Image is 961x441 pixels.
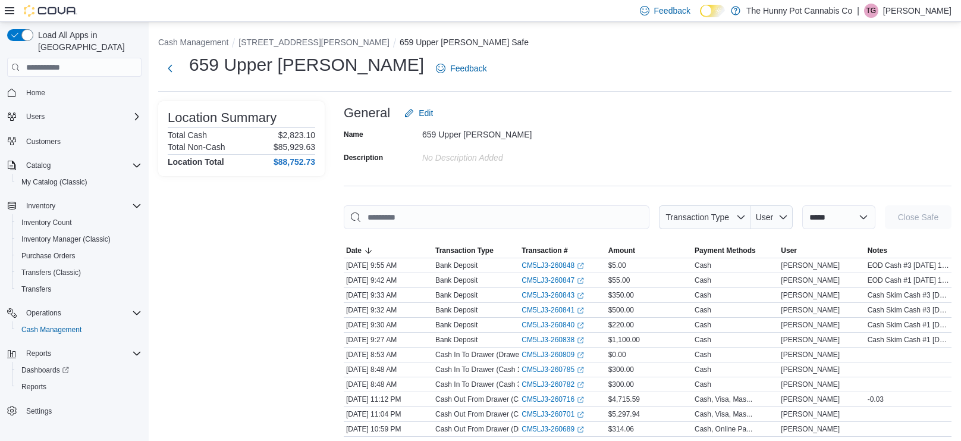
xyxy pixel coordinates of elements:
span: Reports [21,382,46,392]
span: Home [26,88,45,98]
span: Operations [26,308,61,318]
p: | [857,4,859,18]
span: Customers [21,133,142,148]
span: Notes [868,246,887,255]
span: Catalog [26,161,51,170]
a: Purchase Orders [17,249,80,263]
span: $1,100.00 [608,335,640,345]
p: Bank Deposit [435,335,478,345]
a: CM5LJ3-260785External link [522,365,584,374]
div: [DATE] 9:32 AM [344,303,433,317]
div: [DATE] 10:59 PM [344,422,433,436]
p: Cash Out From Drawer (Cash 3) [435,395,538,404]
a: Dashboards [12,362,146,379]
a: Inventory Count [17,215,77,230]
h3: Location Summary [168,111,277,125]
button: Inventory [21,199,60,213]
span: Inventory [26,201,55,211]
h4: $88,752.73 [274,157,315,167]
span: Dashboards [21,365,69,375]
span: Cash Skim Cash #3 [DATE] 3 x $50 10 x $20 [868,290,949,300]
button: Transaction Type [659,205,750,229]
label: Description [344,153,383,162]
button: Reports [12,379,146,395]
div: 659 Upper [PERSON_NAME] [422,125,582,139]
span: Payment Methods [695,246,756,255]
span: [PERSON_NAME] [781,350,840,359]
div: [DATE] 9:27 AM [344,333,433,347]
span: [PERSON_NAME] [781,424,840,434]
svg: External link [577,337,584,344]
p: [PERSON_NAME] [883,4,951,18]
div: [DATE] 8:48 AM [344,362,433,377]
a: CM5LJ3-260841External link [522,305,584,315]
svg: External link [577,396,584,404]
div: Cash [695,380,711,389]
svg: External link [577,292,584,299]
svg: External link [577,277,584,284]
svg: External link [577,352,584,359]
button: Close Safe [885,205,951,229]
button: Reports [21,346,56,361]
span: Transaction Type [435,246,494,255]
span: $4,715.59 [608,395,640,404]
div: [DATE] 9:55 AM [344,258,433,273]
a: CM5LJ3-260838External link [522,335,584,345]
span: [PERSON_NAME] [781,380,840,389]
span: Purchase Orders [17,249,142,263]
svg: External link [577,367,584,374]
span: Home [21,85,142,100]
span: Inventory [21,199,142,213]
span: Users [21,110,142,124]
div: Cash [695,276,711,285]
span: [PERSON_NAME] [781,320,840,330]
span: TG [866,4,877,18]
span: Feedback [450,62,486,74]
span: $55.00 [608,276,630,285]
div: Cash, Visa, Mas... [695,395,752,404]
p: $85,929.63 [274,142,315,152]
span: Cash Management [17,323,142,337]
span: [PERSON_NAME] [781,290,840,300]
p: Cash Out From Drawer (Cash 1) [435,409,538,419]
span: [PERSON_NAME] [781,261,840,270]
button: Transfers (Classic) [12,264,146,281]
div: [DATE] 9:42 AM [344,273,433,287]
div: [DATE] 8:48 AM [344,377,433,392]
span: Customers [26,137,61,146]
p: Bank Deposit [435,290,478,300]
span: Transaction # [522,246,567,255]
span: Inventory Count [21,218,72,227]
button: Transaction Type [433,243,519,258]
h6: Total Non-Cash [168,142,225,152]
span: Dashboards [17,363,142,377]
div: Cash [695,290,711,300]
span: Cash Skim Cash #1 [DATE] 2 x $100 8 x $50 25 x $20 [868,335,949,345]
button: Settings [2,402,146,420]
span: $300.00 [608,365,634,374]
a: Transfers (Classic) [17,265,86,280]
p: Bank Deposit [435,305,478,315]
span: $0.00 [608,350,626,359]
span: Inventory Manager (Classic) [17,232,142,246]
span: Transaction Type [665,212,729,222]
a: My Catalog (Classic) [17,175,92,189]
div: Tania Gonzalez [864,4,878,18]
a: Transfers [17,282,56,296]
button: Transfers [12,281,146,298]
span: EOD Cash #1 [DATE] 1 x $50 1 x $5 [868,276,949,285]
span: $5,297.94 [608,409,640,419]
a: CM5LJ3-260840External link [522,320,584,330]
div: [DATE] 8:53 AM [344,348,433,362]
div: No Description added [422,148,582,162]
span: Transfers [21,284,51,294]
button: Next [158,57,182,80]
span: [PERSON_NAME] [781,276,840,285]
a: Cash Management [17,323,86,337]
div: Cash [695,365,711,374]
span: [PERSON_NAME] [781,335,840,345]
span: Cash Skim Cash #3 [DATE] 4 x $100 2 x $50 [868,305,949,315]
div: [DATE] 11:12 PM [344,392,433,406]
button: [STREET_ADDRESS][PERSON_NAME] [238,37,390,47]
